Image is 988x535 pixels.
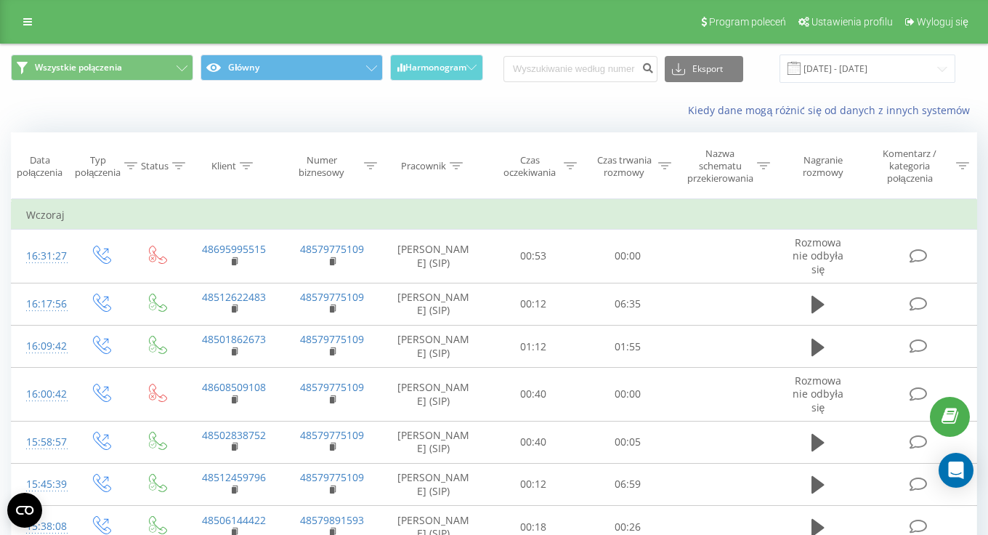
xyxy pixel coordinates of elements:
[201,55,383,81] button: Główny
[503,56,657,82] input: Wyszukiwanie według numeru
[867,148,952,185] div: Komentarz / kategoria połączenia
[26,242,57,270] div: 16:31:27
[202,290,266,304] a: 48512622483
[580,368,675,422] td: 00:00
[300,428,364,442] a: 48579775109
[300,380,364,394] a: 48579775109
[939,453,973,488] div: Open Intercom Messenger
[580,326,675,368] td: 01:55
[11,55,193,81] button: Wszystkie połączenia
[811,16,893,28] span: Ustawienia profilu
[381,421,486,463] td: [PERSON_NAME] (SIP)
[381,368,486,422] td: [PERSON_NAME] (SIP)
[300,290,364,304] a: 48579775109
[75,154,121,179] div: Typ połączenia
[793,236,843,275] span: Rozmowa nie odbyła się
[12,154,68,179] div: Data połączenia
[26,290,57,318] div: 16:17:56
[709,16,786,28] span: Program poleceń
[381,230,486,283] td: [PERSON_NAME] (SIP)
[580,421,675,463] td: 00:05
[202,242,266,256] a: 48695995515
[381,283,486,325] td: [PERSON_NAME] (SIP)
[499,154,560,179] div: Czas oczekiwania
[26,332,57,361] div: 16:09:42
[300,513,364,527] a: 48579891593
[381,463,486,505] td: [PERSON_NAME] (SIP)
[486,368,580,422] td: 00:40
[390,55,483,81] button: Harmonogram
[486,421,580,463] td: 00:40
[687,148,753,185] div: Nazwa schematu przekierowania
[486,463,580,505] td: 00:12
[405,63,466,73] span: Harmonogram
[486,283,580,325] td: 00:12
[486,326,580,368] td: 01:12
[594,154,655,179] div: Czas trwania rozmowy
[202,470,266,484] a: 48512459796
[381,326,486,368] td: [PERSON_NAME] (SIP)
[786,154,860,179] div: Nagranie rozmowy
[580,230,675,283] td: 00:00
[12,201,977,230] td: Wczoraj
[211,160,236,172] div: Klient
[300,242,364,256] a: 48579775109
[580,283,675,325] td: 06:35
[26,380,57,409] div: 16:00:42
[7,493,42,528] button: Open CMP widget
[665,56,743,82] button: Eksport
[283,154,360,179] div: Numer biznesowy
[35,62,122,73] span: Wszystkie połączenia
[580,463,675,505] td: 06:59
[793,374,843,414] span: Rozmowa nie odbyła się
[202,332,266,346] a: 48501862673
[26,428,57,456] div: 15:58:57
[917,16,968,28] span: Wyloguj się
[202,513,266,527] a: 48506144422
[300,470,364,484] a: 48579775109
[202,428,266,442] a: 48502838752
[401,160,446,172] div: Pracownik
[26,470,57,499] div: 15:45:39
[486,230,580,283] td: 00:53
[300,332,364,346] a: 48579775109
[688,103,977,117] a: Kiedy dane mogą różnić się od danych z innych systemów
[141,160,169,172] div: Status
[202,380,266,394] a: 48608509108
